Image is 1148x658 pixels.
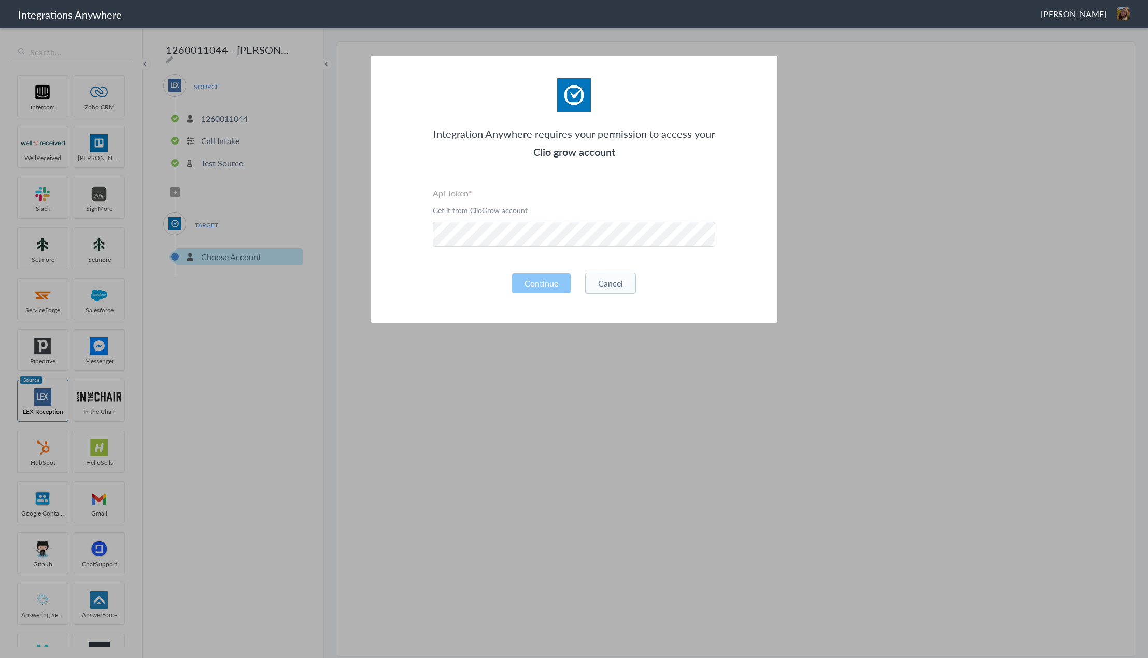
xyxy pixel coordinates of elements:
h3: Clio grow account [433,143,715,161]
label: Api Token [433,187,715,199]
button: Continue [512,273,571,293]
button: Cancel [585,273,636,294]
p: Integration Anywhere requires your permission to access your [433,125,715,143]
span: [PERSON_NAME] [1041,8,1107,20]
p: Get it from ClioGrow account [433,205,715,216]
h1: Integrations Anywhere [18,7,122,22]
img: sd4.jpg [1117,7,1130,20]
img: Clio.jpg [557,78,591,112]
